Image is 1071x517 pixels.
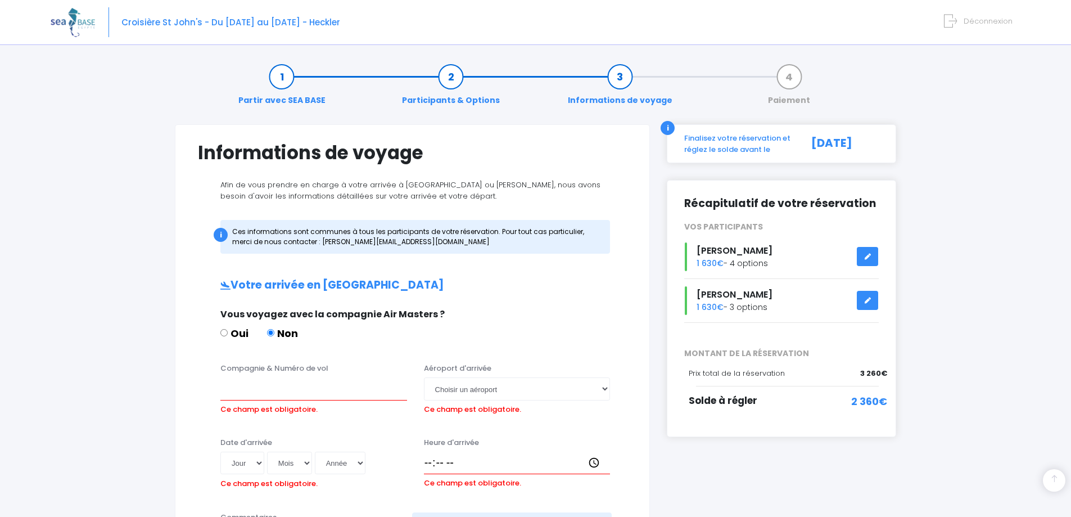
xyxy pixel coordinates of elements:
h1: Informations de voyage [198,142,627,164]
div: - 4 options [676,242,887,271]
span: [PERSON_NAME] [697,244,772,257]
label: Aéroport d'arrivée [424,363,491,374]
input: Non [267,329,274,336]
div: - 3 options [676,286,887,315]
label: Ce champ est obligatoire. [220,475,318,489]
a: Participants & Options [396,71,505,106]
label: Heure d'arrivée [424,437,479,448]
a: Paiement [762,71,816,106]
span: Solde à régler [689,394,757,407]
label: Ce champ est obligatoire. [220,401,318,415]
label: Compagnie & Numéro de vol [220,363,328,374]
div: i [214,228,228,242]
input: Oui [220,329,228,336]
p: Afin de vous prendre en charge à votre arrivée à [GEOGRAPHIC_DATA] ou [PERSON_NAME], nous avons b... [198,179,627,201]
div: Ces informations sont communes à tous les participants de votre réservation. Pour tout cas partic... [220,220,610,254]
div: i [661,121,675,135]
span: 2 360€ [851,394,887,409]
span: MONTANT DE LA RÉSERVATION [676,348,887,359]
h2: Votre arrivée en [GEOGRAPHIC_DATA] [198,279,627,292]
a: Partir avec SEA BASE [233,71,331,106]
span: Prix total de la réservation [689,368,785,379]
div: VOS PARTICIPANTS [676,221,887,233]
label: Non [267,326,298,341]
span: Déconnexion [964,16,1013,26]
span: 1 630€ [697,302,724,313]
label: Ce champ est obligatoire. [424,474,521,489]
label: Ce champ est obligatoire. [424,401,521,415]
h2: Récapitulatif de votre réservation [684,197,879,210]
label: Date d'arrivée [220,437,272,448]
a: Informations de voyage [562,71,678,106]
span: Croisière St John's - Du [DATE] au [DATE] - Heckler [121,16,340,28]
span: [PERSON_NAME] [697,288,772,301]
label: Oui [220,326,248,341]
div: Finalisez votre réservation et réglez le solde avant le [676,133,799,155]
span: 3 260€ [860,368,887,379]
span: 1 630€ [697,258,724,269]
span: Vous voyagez avec la compagnie Air Masters ? [220,308,445,321]
div: [DATE] [799,133,887,155]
